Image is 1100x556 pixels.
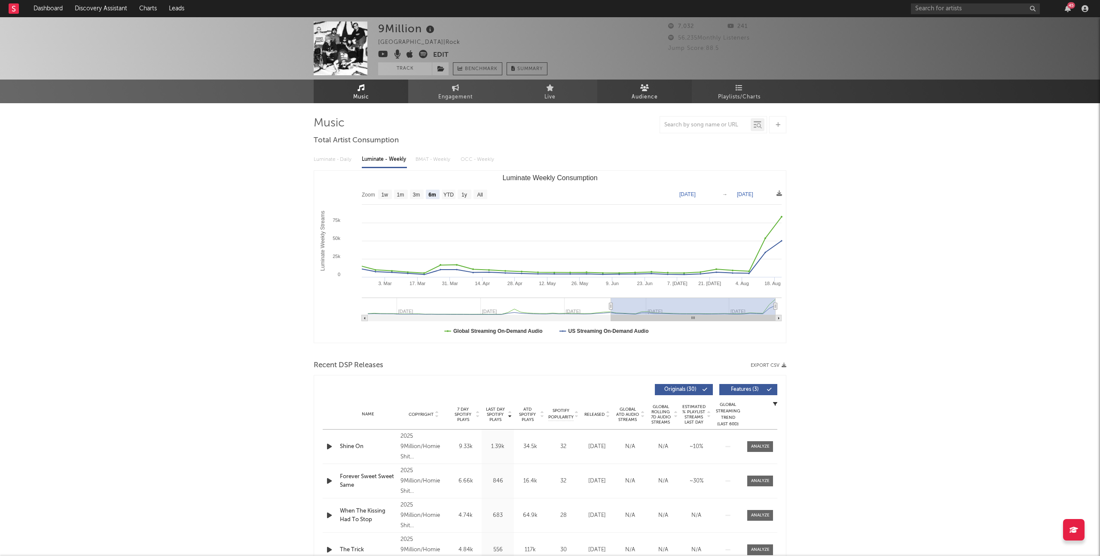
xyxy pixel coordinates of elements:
[632,92,658,102] span: Audience
[340,442,396,451] a: Shine On
[428,192,436,198] text: 6m
[571,281,589,286] text: 26. May
[516,511,544,520] div: 64.9k
[668,46,719,51] span: Jump Score: 88.5
[655,384,713,395] button: Originals(30)
[314,80,408,103] a: Music
[314,135,399,146] span: Total Artist Consumption
[911,3,1040,14] input: Search for artists
[484,442,512,451] div: 1.39k
[1067,2,1075,9] div: 45
[333,236,340,241] text: 50k
[751,363,786,368] button: Export CSV
[333,254,340,259] text: 25k
[668,35,750,41] span: 56,235 Monthly Listeners
[682,404,706,425] span: Estimated % Playlist Streams Last Day
[616,477,645,485] div: N/A
[452,511,480,520] div: 4.74k
[362,192,375,198] text: Zoom
[649,442,678,451] div: N/A
[667,281,687,286] text: 7. [DATE]
[668,24,694,29] span: 7,032
[736,281,749,286] text: 4. Aug
[548,408,574,421] span: Spotify Popularity
[516,407,539,422] span: ATD Spotify Plays
[484,407,507,422] span: Last Day Spotify Plays
[660,122,751,129] input: Search by song name or URL
[682,511,711,520] div: N/A
[452,407,474,422] span: 7 Day Spotify Plays
[452,477,480,485] div: 6.66k
[583,546,611,554] div: [DATE]
[516,546,544,554] div: 117k
[452,442,480,451] div: 9.33k
[698,281,721,286] text: 21. [DATE]
[583,442,611,451] div: [DATE]
[465,64,498,74] span: Benchmark
[649,404,672,425] span: Global Rolling 7D Audio Streams
[409,281,426,286] text: 17. Mar
[453,62,502,75] a: Benchmark
[333,218,340,223] text: 75k
[637,281,652,286] text: 23. Jun
[616,442,645,451] div: N/A
[338,272,340,277] text: 0
[340,507,396,524] a: When The Kissing Had To Stop
[484,477,512,485] div: 846
[616,546,645,554] div: N/A
[340,411,396,418] div: Name
[692,80,786,103] a: Playlists/Charts
[475,281,490,286] text: 14. Apr
[606,281,619,286] text: 9. Jun
[314,360,383,371] span: Recent DSP Releases
[453,328,543,334] text: Global Streaming On-Demand Audio
[682,477,711,485] div: ~ 30 %
[584,412,605,417] span: Released
[340,473,396,489] a: Forever Sweet Sweet Same
[660,387,700,392] span: Originals ( 30 )
[715,402,741,427] div: Global Streaming Trend (Last 60D)
[442,281,458,286] text: 31. Mar
[764,281,780,286] text: 18. Aug
[725,387,764,392] span: Features ( 3 )
[507,281,522,286] text: 28. Apr
[517,67,543,71] span: Summary
[340,546,396,554] div: The Trick
[682,546,711,554] div: N/A
[516,477,544,485] div: 16.4k
[362,152,407,167] div: Luminate - Weekly
[583,477,611,485] div: [DATE]
[583,511,611,520] div: [DATE]
[548,546,578,554] div: 30
[382,192,388,198] text: 1w
[502,174,597,181] text: Luminate Weekly Consumption
[378,281,392,286] text: 3. Mar
[378,22,437,36] div: 9Million
[378,62,432,75] button: Track
[727,24,748,29] span: 241
[400,431,447,462] div: 2025 9Million/Homie Shit Magazine/Many Hats Distribution
[649,511,678,520] div: N/A
[722,191,727,197] text: →
[516,442,544,451] div: 34.5k
[649,546,678,554] div: N/A
[461,192,467,198] text: 1y
[616,407,639,422] span: Global ATD Audio Streams
[400,466,447,497] div: 2025 9Million/Homie Shit Magazine/Many Hats Distribution
[484,511,512,520] div: 683
[433,50,449,61] button: Edit
[548,511,578,520] div: 28
[682,442,711,451] div: ~ 10 %
[548,442,578,451] div: 32
[477,192,483,198] text: All
[503,80,597,103] a: Live
[539,281,556,286] text: 12. May
[568,328,649,334] text: US Streaming On-Demand Audio
[544,92,556,102] span: Live
[320,211,326,271] text: Luminate Weekly Streams
[719,384,777,395] button: Features(3)
[737,191,753,197] text: [DATE]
